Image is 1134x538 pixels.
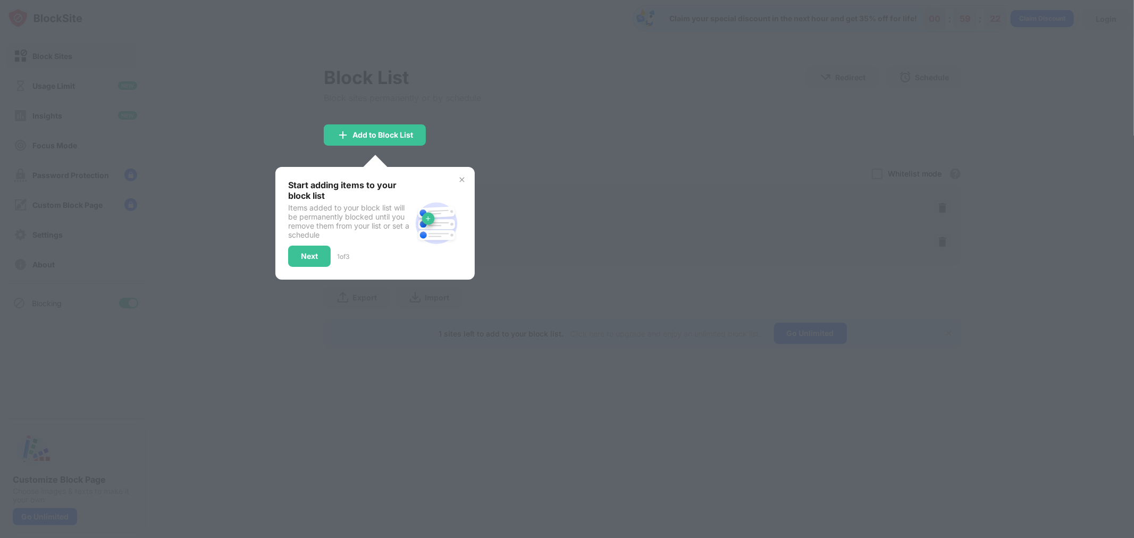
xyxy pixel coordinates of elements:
div: Start adding items to your block list [288,180,411,201]
div: Next [301,252,318,260]
div: Add to Block List [352,131,413,139]
div: 1 of 3 [337,253,349,260]
img: block-site.svg [411,198,462,249]
div: Items added to your block list will be permanently blocked until you remove them from your list o... [288,203,411,239]
img: x-button.svg [458,175,466,184]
